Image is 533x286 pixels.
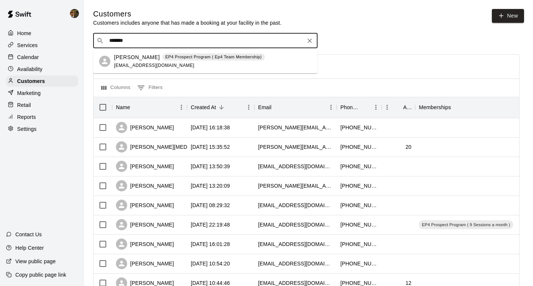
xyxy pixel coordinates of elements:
button: Menu [243,102,254,113]
div: +16466961393 [340,124,378,131]
div: Francisco Gracesqui [68,6,84,21]
h5: Customers [93,9,282,19]
a: Services [6,40,78,51]
div: 20 [405,143,411,151]
button: Sort [130,102,141,113]
div: 2025-09-08 08:29:32 [191,202,230,209]
div: Age [382,97,415,118]
button: Menu [382,102,393,113]
div: [PERSON_NAME] [116,200,174,211]
div: 2025-09-09 16:18:38 [191,124,230,131]
a: Calendar [6,52,78,63]
button: Sort [216,102,227,113]
a: Customers [6,76,78,87]
div: 2025-09-07 22:19:48 [191,221,230,228]
div: 2025-09-07 16:01:28 [191,240,230,248]
div: 2025-09-08 13:50:39 [191,163,230,170]
button: Menu [176,102,187,113]
div: neshajovic@gmail.com [258,221,333,228]
button: Clear [304,36,315,46]
div: Name [112,97,187,118]
img: Francisco Gracesqui [70,9,79,18]
p: Retail [17,101,31,109]
div: Email [258,97,272,118]
a: Availability [6,64,78,75]
div: 2025-09-08 13:20:09 [191,182,230,190]
div: christopher.joseph.han@gmail.com [258,182,333,190]
div: +19176767047 [340,202,378,209]
p: Customers includes anyone that has made a booking at your facility in the past. [93,19,282,27]
p: Help Center [15,244,44,252]
span: [EMAIL_ADDRESS][DOMAIN_NAME] [114,63,194,68]
div: +12014525786 [340,182,378,190]
div: Memberships [419,97,451,118]
p: Contact Us [15,231,42,238]
div: Email [254,97,337,118]
div: +16467851142 [340,240,378,248]
div: Search customers by name or email [93,33,318,48]
div: Name [116,97,130,118]
div: 2025-09-08 15:35:52 [191,143,230,151]
button: Select columns [99,82,132,94]
div: [PERSON_NAME] [116,161,174,172]
p: Copy public page link [15,271,66,279]
div: matlynch@gmail.com [258,202,333,209]
div: Phone Number [337,97,382,118]
p: Settings [17,125,37,133]
div: +19177101795 [340,260,378,267]
a: Home [6,28,78,39]
div: +19173916752 [340,163,378,170]
button: Sort [451,102,462,113]
p: Calendar [17,53,39,61]
p: Reports [17,113,36,121]
div: Angel Minaya [99,56,110,67]
a: Settings [6,123,78,135]
div: [PERSON_NAME] [116,239,174,250]
div: [PERSON_NAME] [116,258,174,269]
div: +16468126230 [340,221,378,228]
p: Marketing [17,89,41,97]
p: Home [17,30,31,37]
div: Created At [191,97,216,118]
div: [PERSON_NAME][MEDICAL_DATA] [116,141,217,153]
div: jenheerwig@gmail.com [258,260,333,267]
button: Sort [393,102,403,113]
div: oeborden@icloud.com [258,240,333,248]
div: +19172825511 [340,143,378,151]
p: Customers [17,77,45,85]
a: Reports [6,111,78,123]
p: EP4 Prospect Program ( Ep4 Team Membership) [165,54,262,60]
p: [PERSON_NAME] [114,53,160,61]
div: Phone Number [340,97,360,118]
div: Created At [187,97,254,118]
div: Age [403,97,411,118]
div: osoriokj2022@gmail.com [258,163,333,170]
div: [PERSON_NAME] [116,219,174,230]
a: New [492,9,524,23]
div: amy@jacobssons.net [258,124,333,131]
div: 2025-09-07 10:54:20 [191,260,230,267]
button: Sort [272,102,282,113]
div: [PERSON_NAME] [116,122,174,133]
p: View public page [15,258,56,265]
button: Sort [360,102,370,113]
button: Show filters [135,82,165,94]
div: Memberships [415,97,527,118]
p: Services [17,41,38,49]
button: Menu [370,102,382,113]
div: [PERSON_NAME] [116,180,174,191]
p: Availability [17,65,43,73]
button: Menu [325,102,337,113]
span: EP4 Prospect Program ( 9 Sessions a month ) [419,222,513,228]
a: Marketing [6,87,78,99]
button: Menu [516,102,527,113]
a: Retail [6,99,78,111]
